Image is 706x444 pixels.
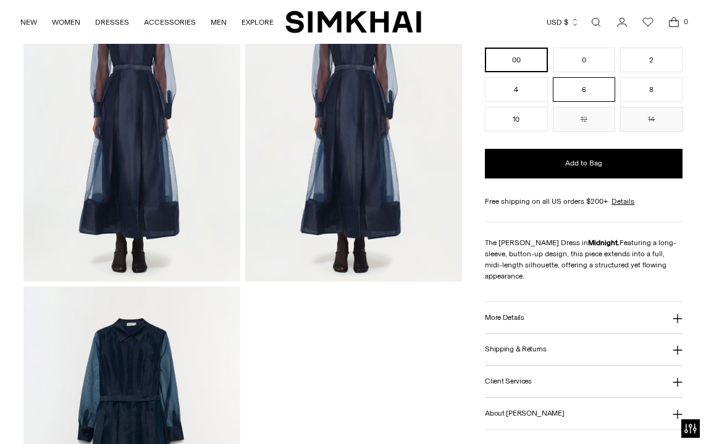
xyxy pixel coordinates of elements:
[485,302,683,333] button: More Details
[620,48,683,72] button: 2
[485,196,683,207] div: Free shipping on all US orders $200+
[485,409,564,417] h3: About [PERSON_NAME]
[144,9,196,36] a: ACCESSORIES
[553,77,615,102] button: 6
[611,196,634,207] a: Details
[52,9,80,36] a: WOMEN
[485,237,683,282] p: The [PERSON_NAME] Dress in Featuring a long-sleeve, button-up design, this piece extends into a f...
[211,9,227,36] a: MEN
[553,48,615,72] button: 0
[10,397,124,434] iframe: Sign Up via Text for Offers
[485,334,683,366] button: Shipping & Returns
[285,10,421,34] a: SIMKHAI
[485,366,683,397] button: Client Services
[584,10,608,35] a: Open search modal
[485,345,547,353] h3: Shipping & Returns
[95,9,129,36] a: DRESSES
[662,10,686,35] a: Open cart modal
[485,77,547,102] button: 4
[588,238,620,247] strong: Midnight.
[547,9,579,36] button: USD $
[242,9,274,36] a: EXPLORE
[680,16,691,27] span: 0
[620,77,683,102] button: 8
[485,314,524,322] h3: More Details
[620,107,683,132] button: 14
[553,107,615,132] button: 12
[485,398,683,429] button: About [PERSON_NAME]
[610,10,634,35] a: Go to the account page
[485,149,683,178] button: Add to Bag
[485,48,547,72] button: 00
[565,158,602,169] span: Add to Bag
[485,107,547,132] button: 10
[485,377,532,385] h3: Client Services
[636,10,660,35] a: Wishlist
[20,9,37,36] a: NEW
